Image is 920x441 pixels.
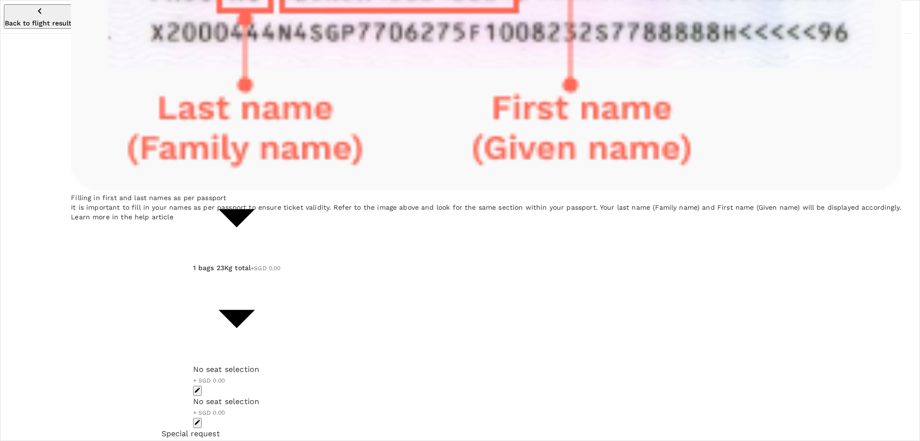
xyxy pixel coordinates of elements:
[5,18,75,28] p: Back to flight results
[193,364,281,375] div: No seat selection
[71,213,173,221] a: Learn more in the help article
[193,409,225,416] span: + SGD 0.00
[193,264,251,272] span: 1 bags 23Kg total
[161,428,752,440] p: Special request
[251,265,280,272] span: +SGD 0.00
[193,396,281,407] div: No seat selection
[71,203,901,212] div: It is important to fill in your names as per passport to ensure ticket validity. Refer to the ima...
[193,377,225,384] span: + SGD 0.00
[71,193,901,203] div: Filling in first and last names as per passport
